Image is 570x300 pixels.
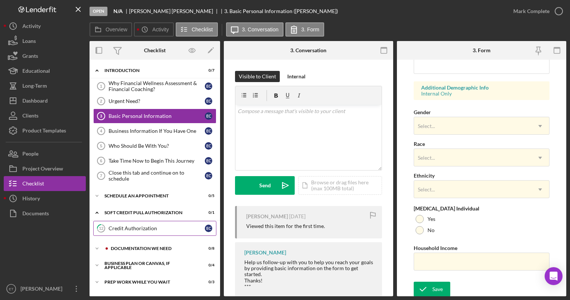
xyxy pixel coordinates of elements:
[242,26,279,32] label: 3. Conversation
[152,26,169,32] label: Activity
[239,71,276,82] div: Visible to Client
[513,4,549,19] div: Mark Complete
[421,85,542,91] div: Additional Demographic Info
[290,47,326,53] div: 3. Conversation
[100,144,102,148] tspan: 5
[418,123,435,129] div: Select...
[93,168,216,183] a: 7Close this tab and continue on to scheduleEC
[4,206,86,221] button: Documents
[109,158,205,164] div: Take Time Now to Begin This Journey
[4,191,86,206] a: History
[22,161,63,178] div: Project Overview
[224,8,338,14] div: 3. Basic Personal Information ([PERSON_NAME])
[506,4,566,19] button: Mark Complete
[201,280,214,284] div: 0 / 3
[22,78,47,95] div: Long-Term
[22,146,38,163] div: People
[22,191,40,208] div: History
[205,112,212,120] div: E C
[201,246,214,251] div: 0 / 8
[4,93,86,108] button: Dashboard
[4,176,86,191] button: Checklist
[93,138,216,153] a: 5Who Should Be With You?EC
[100,159,102,163] tspan: 6
[134,22,173,37] button: Activity
[4,63,86,78] button: Educational
[201,194,214,198] div: 0 / 5
[201,263,214,268] div: 0 / 4
[104,280,196,284] div: Prep Work While You Wait
[100,99,102,103] tspan: 2
[4,108,86,123] a: Clients
[100,114,102,118] tspan: 3
[104,261,196,270] div: Business Plan or Canvas, if applicable
[104,68,196,73] div: Introduction
[93,79,216,94] a: 1Why Financial Wellness Assessment & Financial Coaching?EC
[144,47,166,53] div: Checklist
[4,19,86,34] button: Activity
[201,68,214,73] div: 0 / 7
[246,213,288,219] div: [PERSON_NAME]
[4,78,86,93] button: Long-Term
[4,281,86,296] button: ET[PERSON_NAME]
[93,221,216,236] a: 12Credit AuthorizationEC
[284,71,309,82] button: Internal
[109,113,205,119] div: Basic Personal Information
[22,93,48,110] div: Dashboard
[287,71,306,82] div: Internal
[545,267,563,285] div: Open Intercom Messenger
[109,143,205,149] div: Who Should Be With You?
[109,128,205,134] div: Business Information If You Have One
[104,194,196,198] div: Schedule An Appointment
[90,7,107,16] div: Open
[244,259,375,277] div: Help us follow-up with you to help you reach your goals by providing basic information on the for...
[205,97,212,105] div: E C
[226,22,284,37] button: 3. Conversation
[9,287,13,291] text: ET
[22,63,50,80] div: Educational
[109,80,205,92] div: Why Financial Wellness Assessment & Financial Coaching?
[111,246,196,251] div: Documentation We Need
[22,34,36,50] div: Loans
[4,49,86,63] button: Grants
[421,91,542,97] div: Internal Only
[109,225,205,231] div: Credit Authorization
[4,34,86,49] button: Loans
[473,47,491,53] div: 3. Form
[301,26,319,32] label: 3. Form
[235,71,280,82] button: Visible to Client
[4,123,86,138] button: Product Templates
[93,94,216,109] a: 2Urgent Need?EC
[93,153,216,168] a: 6Take Time Now to Begin This JourneyEC
[205,225,212,232] div: E C
[246,223,325,229] div: Viewed this item for the first time.
[93,124,216,138] a: 4Business Information If You Have OneEC
[427,216,435,222] label: Yes
[414,245,457,251] label: Household Income
[418,187,435,193] div: Select...
[19,281,67,298] div: [PERSON_NAME]
[414,206,549,212] div: [MEDICAL_DATA] Individual
[93,109,216,124] a: 3Basic Personal InformationEC
[100,84,102,88] tspan: 1
[90,22,132,37] button: Overview
[285,22,324,37] button: 3. Form
[113,8,123,14] b: N/A
[129,8,219,14] div: [PERSON_NAME] [PERSON_NAME]
[176,22,218,37] button: Checklist
[109,170,205,182] div: Close this tab and continue on to schedule
[201,210,214,215] div: 0 / 1
[4,161,86,176] button: Project Overview
[22,108,38,125] div: Clients
[22,123,66,140] div: Product Templates
[100,129,103,133] tspan: 4
[418,155,435,161] div: Select...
